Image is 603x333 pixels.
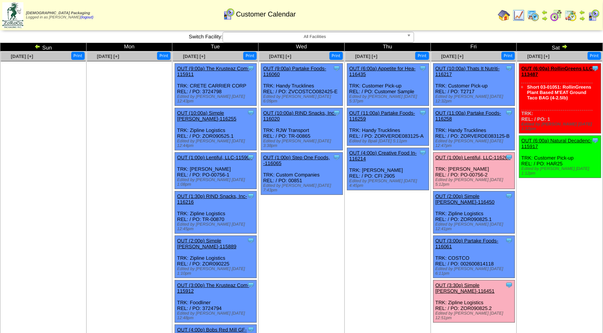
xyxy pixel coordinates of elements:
[517,43,603,51] td: Sat
[521,66,595,77] a: OUT (6:00a) RollinGreens LLC-113487
[355,54,377,59] a: [DATE] [+]
[263,183,342,193] div: Edited by [PERSON_NAME] [DATE] 7:43pm
[419,109,427,117] img: Tooltip
[349,150,417,162] a: OUT (4:00p) Creative Food In-116214
[431,43,517,51] td: Fri
[2,2,23,28] img: zoroco-logo-small.webp
[519,64,601,134] div: TRK: REL: / PO: 1
[505,109,513,117] img: Tooltip
[505,281,513,289] img: Tooltip
[347,108,429,146] div: TRK: Handy Trucklines REL: / PO: ZORVERDE083125-A
[333,64,341,72] img: Tooltip
[433,64,515,106] div: TRK: Customer Pick-up REL: / PO: T2717
[419,64,427,72] img: Tooltip
[436,222,515,231] div: Edited by [PERSON_NAME] [DATE] 12:41pm
[349,110,415,122] a: OUT (11:00a) Partake Foods-116259
[177,222,256,231] div: Edited by [PERSON_NAME] [DATE] 12:45pm
[259,43,345,51] td: Wed
[183,54,205,59] a: [DATE] [+]
[175,191,257,234] div: TRK: Zipline Logistics REL: / PO: TR-00870
[177,267,256,276] div: Edited by [PERSON_NAME] [DATE] 1:10pm
[329,52,343,60] button: Print
[521,166,601,176] div: Edited by [PERSON_NAME] [DATE] 1:12pm
[436,94,515,104] div: Edited by [PERSON_NAME] [DATE] 12:32pm
[344,43,431,51] td: Thu
[415,52,429,60] button: Print
[177,66,249,77] a: OUT (9:00a) The Krusteaz Com-115911
[263,155,330,166] a: OUT (1:00p) Step One Foods, -116065
[433,280,515,323] div: TRK: Zipline Logistics REL: / PO: ZOR090825.2
[542,15,548,21] img: arrowright.gif
[349,66,416,77] a: OUT (6:00a) Appetite for Hea-116435
[436,311,515,320] div: Edited by [PERSON_NAME] [DATE] 12:51pm
[433,108,515,150] div: TRK: Handy Trucklines REL: / PO: ZORVERDE083125-B
[177,155,252,160] a: OUT (1:00p) Lentiful, LLC-115903
[243,52,257,60] button: Print
[436,139,515,148] div: Edited by [PERSON_NAME] [DATE] 12:47pm
[175,108,257,150] div: TRK: Zipline Logistics REL: / PO: ZOR090525.1
[505,237,513,244] img: Tooltip
[592,137,599,144] img: Tooltip
[177,193,247,205] a: OUT (1:30p) RIND Snacks, Inc-116216
[436,110,501,122] a: OUT (11:00a) Partake Foods-116258
[177,311,256,320] div: Edited by [PERSON_NAME] [DATE] 12:48pm
[269,54,291,59] a: [DATE] [+]
[157,52,170,60] button: Print
[592,64,599,72] img: Tooltip
[579,15,585,21] img: arrowright.gif
[419,149,427,157] img: Tooltip
[498,9,510,21] img: home.gif
[562,43,568,49] img: arrowright.gif
[528,54,550,59] a: [DATE] [+]
[519,136,601,178] div: TRK: Customer Pick-up REL: / PO: HAR25
[501,52,515,60] button: Print
[223,8,235,20] img: calendarcustomer.gif
[177,238,236,249] a: OUT (2:00p) Simple [PERSON_NAME]-115889
[247,109,255,117] img: Tooltip
[436,267,515,276] div: Edited by [PERSON_NAME] [DATE] 6:11pm
[505,192,513,200] img: Tooltip
[261,108,343,150] div: TRK: RJW Transport REL: / PO: TR-00865
[0,43,87,51] td: Sun
[347,64,429,106] div: TRK: Customer Pick-up REL: / PO: Customer Sample
[433,236,515,278] div: TRK: COSTCO REL: / PO: 002600814118
[175,64,257,106] div: TRK: CRETE CARRIER CORP REL: / PO: 3724798
[588,52,601,60] button: Print
[80,15,93,20] a: (logout)
[247,153,255,161] img: Tooltip
[349,139,429,143] div: Edited by Bpali [DATE] 5:11pm
[349,179,429,188] div: Edited by [PERSON_NAME] [DATE] 4:45pm
[436,66,500,77] a: OUT (10:00a) Thats It Nutriti-116217
[247,192,255,200] img: Tooltip
[172,43,259,51] td: Tue
[26,11,90,15] span: [DEMOGRAPHIC_DATA] Packaging
[433,191,515,234] div: TRK: Zipline Logistics REL: / PO: ZOR090825.1
[565,9,577,21] img: calendarinout.gif
[34,43,41,49] img: arrowleft.gif
[11,54,33,59] span: [DATE] [+]
[97,54,119,59] a: [DATE] [+]
[261,64,343,106] div: TRK: Handy Trucklines REL: / PO: ZVCOSTCO082425-E
[263,94,342,104] div: Edited by [PERSON_NAME] [DATE] 6:09pm
[175,153,257,189] div: TRK: [PERSON_NAME] REL: / PO: PO-00756-1
[542,9,548,15] img: arrowleft.gif
[441,54,464,59] a: [DATE] [+]
[527,9,539,21] img: calendarprod.gif
[175,280,257,323] div: TRK: Foodliner REL: / PO: 3724794
[236,10,296,18] span: Customer Calendar
[513,9,525,21] img: line_graph.gif
[521,138,592,149] a: OUT (6:00a) Natural Decadenc-115917
[436,238,499,249] a: OUT (3:00p) Partake Foods-116061
[226,32,404,41] span: All Facilities
[177,282,249,294] a: OUT (3:00p) The Krusteaz Com-115912
[71,52,85,60] button: Print
[177,139,256,148] div: Edited by [PERSON_NAME] [DATE] 12:44pm
[247,64,255,72] img: Tooltip
[177,94,256,104] div: Edited by [PERSON_NAME] [DATE] 12:43pm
